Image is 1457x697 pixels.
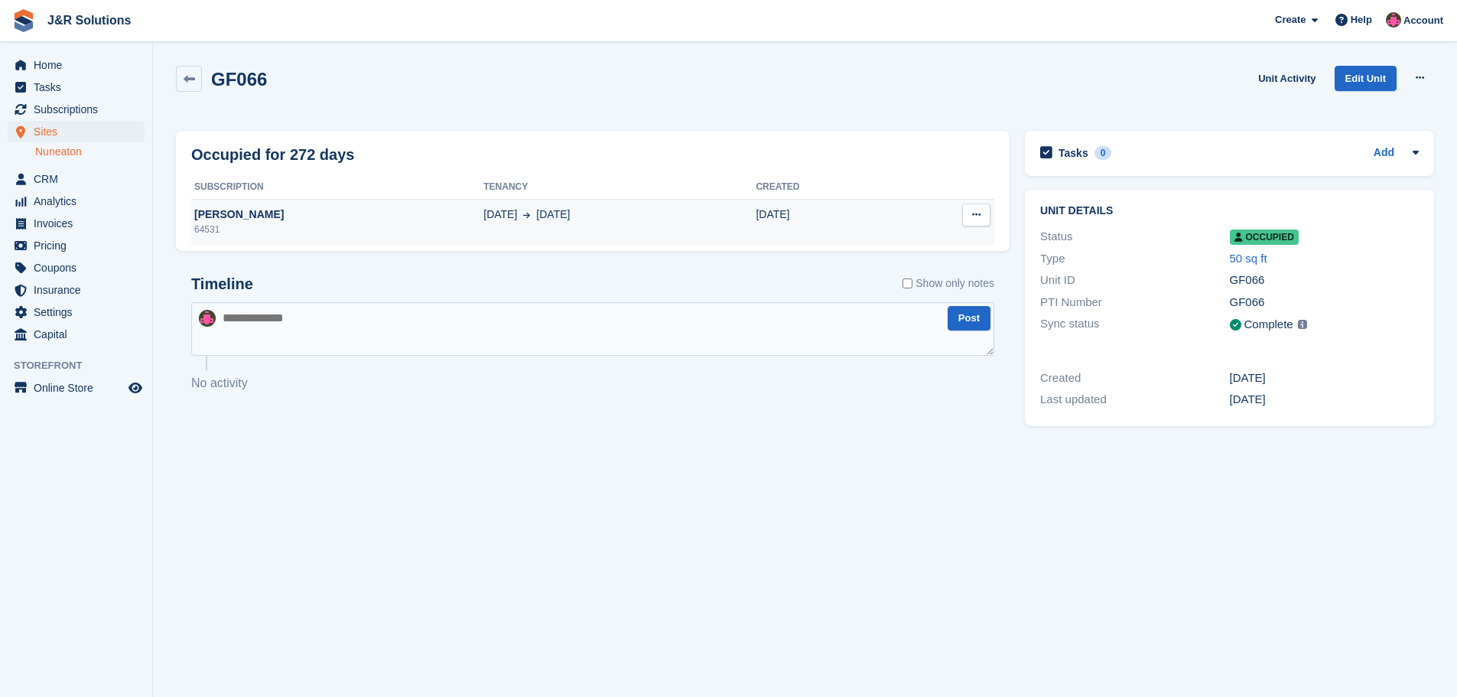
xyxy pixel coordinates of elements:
div: [DATE] [1230,370,1419,387]
div: PTI Number [1040,294,1229,311]
a: menu [8,377,145,399]
span: Occupied [1230,230,1299,245]
span: Tasks [34,77,125,98]
th: Subscription [191,175,483,200]
a: menu [8,191,145,212]
td: [DATE] [756,199,893,245]
button: Post [948,306,990,331]
div: Created [1040,370,1229,387]
span: Subscriptions [34,99,125,120]
div: Status [1040,228,1229,246]
a: menu [8,77,145,98]
th: Tenancy [483,175,756,200]
span: Account [1403,13,1443,28]
span: Create [1275,12,1306,28]
div: 64531 [191,223,483,236]
h2: Unit details [1040,205,1419,217]
input: Show only notes [902,275,912,292]
span: Capital [34,324,125,345]
a: menu [8,121,145,142]
span: Coupons [34,257,125,278]
div: Sync status [1040,315,1229,334]
a: menu [8,168,145,190]
h2: GF066 [211,69,267,90]
div: [PERSON_NAME] [191,207,483,223]
span: Analytics [34,191,125,212]
span: [DATE] [483,207,517,223]
img: Julie Morgan [1386,12,1401,28]
a: menu [8,257,145,278]
div: Complete [1244,316,1293,334]
a: Unit Activity [1252,66,1322,91]
a: menu [8,99,145,120]
span: Help [1351,12,1372,28]
img: stora-icon-8386f47178a22dfd0bd8f6a31ec36ba5ce8667c1dd55bd0f319d3a0aa187defe.svg [12,9,35,32]
div: Last updated [1040,391,1229,409]
img: icon-info-grey-7440780725fd019a000dd9b08b2336e03edf1995a4989e88bcd33f0948082b44.svg [1298,320,1307,329]
span: Settings [34,301,125,323]
h2: Occupied for 272 days [191,143,354,166]
span: Home [34,54,125,76]
div: 0 [1094,146,1112,160]
a: menu [8,235,145,256]
span: Invoices [34,213,125,234]
a: J&R Solutions [41,8,137,33]
a: menu [8,54,145,76]
span: [DATE] [536,207,570,223]
a: Preview store [126,379,145,397]
div: [DATE] [1230,391,1419,409]
img: Julie Morgan [199,310,216,327]
a: menu [8,324,145,345]
a: Add [1374,145,1394,162]
div: GF066 [1230,272,1419,289]
span: Online Store [34,377,125,399]
span: Sites [34,121,125,142]
span: Storefront [14,358,152,373]
span: Pricing [34,235,125,256]
span: Insurance [34,279,125,301]
h2: Timeline [191,275,253,293]
div: Type [1040,250,1229,268]
a: menu [8,279,145,301]
h2: Tasks [1059,146,1088,160]
p: No activity [191,374,994,392]
a: Nuneaton [35,145,145,159]
th: Created [756,175,893,200]
span: CRM [34,168,125,190]
div: GF066 [1230,294,1419,311]
div: Unit ID [1040,272,1229,289]
a: menu [8,301,145,323]
a: menu [8,213,145,234]
a: Edit Unit [1335,66,1397,91]
label: Show only notes [902,275,994,292]
a: 50 sq ft [1230,252,1267,265]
